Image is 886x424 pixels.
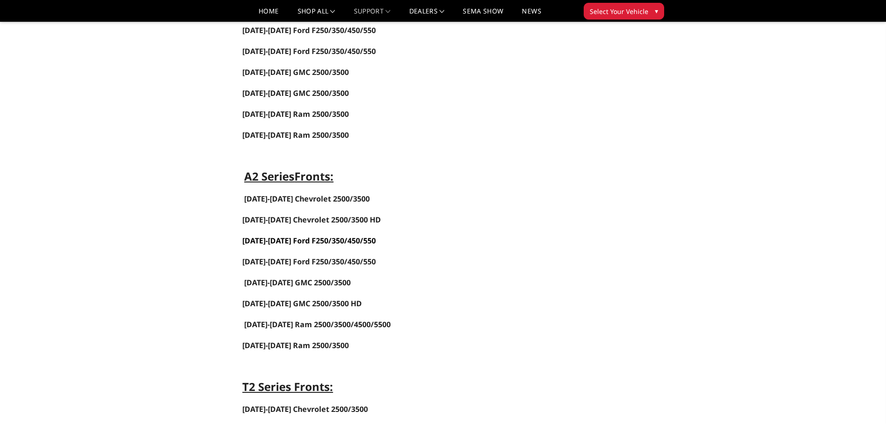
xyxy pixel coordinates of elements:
a: [DATE]-[DATE] GMC 2500/3500 [242,67,349,77]
a: [DATE]-[DATE] Ram 2500/3500/4500/5500 [244,319,391,330]
a: Support [354,8,391,21]
a: [DATE]-[DATE] Ram 2500/3500 [242,109,349,119]
a: [DATE]-[DATE] Chevrolet 2500/3500 [242,404,368,414]
a: [DATE]-[DATE] Ford F250/350/450/550 [242,46,376,56]
strong: Fronts [294,168,330,184]
a: Home [259,8,279,21]
iframe: Chat Widget [839,379,886,424]
a: Dealers [409,8,445,21]
strong: A2 Series : [244,168,333,184]
a: [DATE]-[DATE] Chevrolet 2500/3500 HD [242,215,381,224]
a: [DATE]-[DATE] GMC 2500/3500 HD [242,299,362,308]
a: [DATE]-[DATE] Ford F250/350/450/550 [242,25,376,35]
a: [DATE]-[DATE] Ram 2500/3500 [242,131,349,140]
a: [DATE]-[DATE] Ford F250/350/450/550 [242,256,376,267]
a: [DATE]-[DATE] Ram 2500/3500 [242,341,349,350]
button: Select Your Vehicle [584,3,664,20]
a: SEMA Show [463,8,503,21]
a: [DATE]-[DATE] Ford F250/350/450/550 [242,236,376,246]
span: [DATE]-[DATE] Ram 2500/3500 [242,340,349,350]
a: [DATE]-[DATE] Chevrolet 2500/3500 [244,194,370,204]
a: [DATE]-[DATE] GMC 2500/3500 [242,88,349,98]
span: Select Your Vehicle [590,7,648,16]
span: [DATE]-[DATE] GMC 2500/3500 HD [242,298,362,309]
span: [DATE]-[DATE] Chevrolet 2500/3500 HD [242,215,381,225]
a: News [522,8,541,21]
a: shop all [298,8,335,21]
strong: T2 Series Fronts: [242,379,333,394]
span: [DATE]-[DATE] Ram 2500/3500 [242,130,349,140]
a: [DATE]-[DATE] GMC 2500/3500 [244,277,351,288]
span: ▾ [655,6,658,16]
